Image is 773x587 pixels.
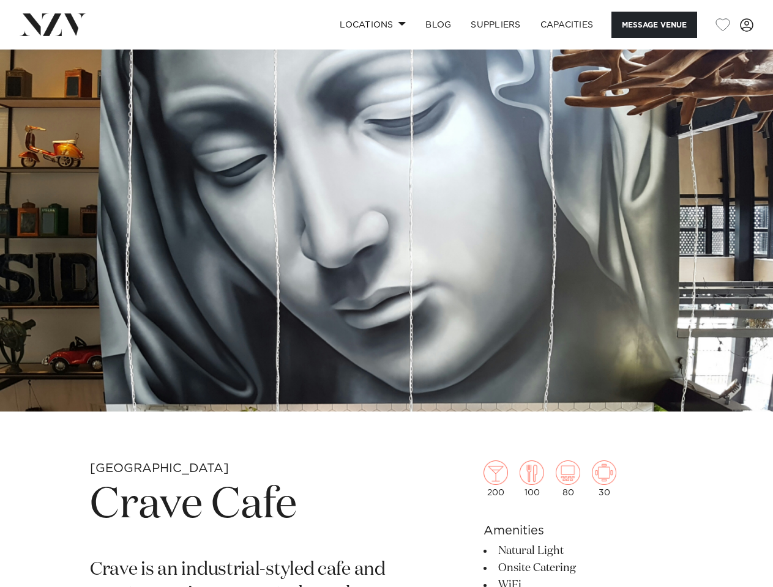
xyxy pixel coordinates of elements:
[556,460,580,497] div: 80
[592,460,616,485] img: meeting.png
[90,478,397,534] h1: Crave Cafe
[330,12,416,38] a: Locations
[592,460,616,497] div: 30
[556,460,580,485] img: theatre.png
[20,13,86,35] img: nzv-logo.png
[416,12,461,38] a: BLOG
[484,460,508,497] div: 200
[484,542,683,559] li: Natural Light
[484,559,683,577] li: Onsite Catering
[531,12,603,38] a: Capacities
[611,12,697,38] button: Message Venue
[461,12,530,38] a: SUPPLIERS
[484,522,683,540] h6: Amenities
[520,460,544,485] img: dining.png
[90,462,229,474] small: [GEOGRAPHIC_DATA]
[520,460,544,497] div: 100
[484,460,508,485] img: cocktail.png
